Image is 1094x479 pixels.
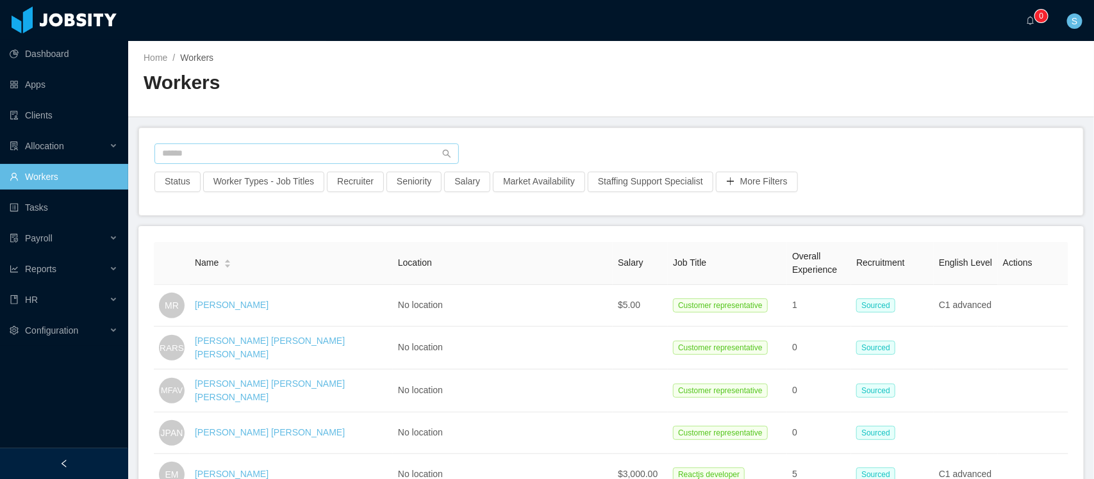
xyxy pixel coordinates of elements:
[673,298,767,313] span: Customer representative
[939,257,992,268] span: English Level
[10,72,118,97] a: icon: appstoreApps
[787,327,851,369] td: 0
[398,257,432,268] span: Location
[393,412,613,454] td: No location
[203,172,324,192] button: Worker Types - Job Titles
[25,233,53,243] span: Payroll
[856,341,895,355] span: Sourced
[792,251,837,275] span: Overall Experience
[856,384,895,398] span: Sourced
[588,172,713,192] button: Staffing Support Specialist
[144,53,167,63] a: Home
[10,326,19,335] i: icon: setting
[195,300,269,310] a: [PERSON_NAME]
[618,257,643,268] span: Salary
[327,172,384,192] button: Recruiter
[934,285,998,327] td: C1 advanced
[172,53,175,63] span: /
[1072,13,1077,29] span: S
[493,172,585,192] button: Market Availability
[393,285,613,327] td: No location
[787,412,851,454] td: 0
[618,469,658,479] span: $3,000.00
[10,264,19,273] i: icon: line-chart
[444,172,490,192] button: Salary
[673,426,767,440] span: Customer representative
[10,195,118,220] a: icon: profileTasks
[144,70,611,96] h2: Workers
[716,172,798,192] button: icon: plusMore Filters
[10,234,19,243] i: icon: file-protect
[442,149,451,158] i: icon: search
[195,427,345,437] a: [PERSON_NAME] [PERSON_NAME]
[195,469,269,479] a: [PERSON_NAME]
[10,41,118,67] a: icon: pie-chartDashboard
[195,256,219,270] span: Name
[25,264,56,274] span: Reports
[165,293,179,318] span: MR
[195,378,345,402] a: [PERSON_NAME] [PERSON_NAME] [PERSON_NAME]
[856,298,895,313] span: Sourced
[1035,10,1048,22] sup: 0
[673,341,767,355] span: Customer representative
[393,369,613,412] td: No location
[787,369,851,412] td: 0
[10,295,19,304] i: icon: book
[10,164,118,190] a: icon: userWorkers
[856,426,895,440] span: Sourced
[161,378,183,402] span: MFAV
[386,172,442,192] button: Seniority
[1003,257,1032,268] span: Actions
[224,258,231,262] i: icon: caret-up
[154,172,201,192] button: Status
[195,336,345,359] a: [PERSON_NAME] [PERSON_NAME] [PERSON_NAME]
[25,295,38,305] span: HR
[787,285,851,327] td: 1
[10,102,118,128] a: icon: auditClients
[673,384,767,398] span: Customer representative
[25,141,64,151] span: Allocation
[673,257,706,268] span: Job Title
[224,257,231,266] div: Sort
[856,257,904,268] span: Recruitment
[180,53,213,63] span: Workers
[160,335,184,360] span: RARS
[1026,16,1035,25] i: icon: bell
[25,325,78,336] span: Configuration
[618,300,640,310] span: $5.00
[161,420,183,446] span: JPAN
[224,263,231,266] i: icon: caret-down
[393,327,613,369] td: No location
[10,142,19,150] i: icon: solution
